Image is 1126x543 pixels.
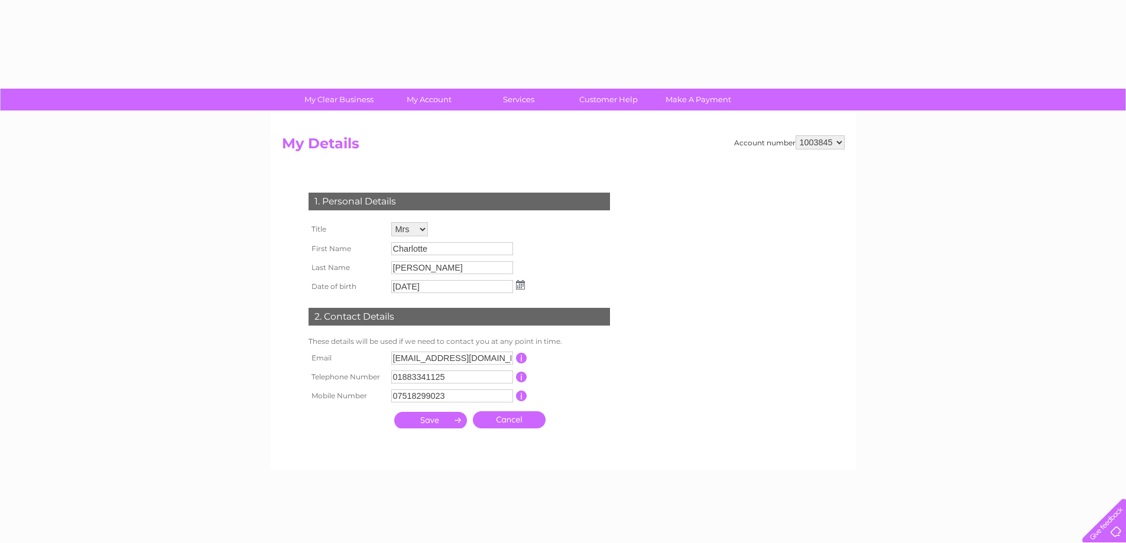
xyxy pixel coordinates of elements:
[309,308,610,326] div: 2. Contact Details
[306,258,388,277] th: Last Name
[516,372,527,382] input: Information
[309,193,610,210] div: 1. Personal Details
[470,89,567,110] a: Services
[650,89,747,110] a: Make A Payment
[306,334,613,349] td: These details will be used if we need to contact you at any point in time.
[306,277,388,296] th: Date of birth
[734,135,845,149] div: Account number
[306,219,388,239] th: Title
[306,368,388,386] th: Telephone Number
[516,353,527,363] input: Information
[306,239,388,258] th: First Name
[380,89,478,110] a: My Account
[306,386,388,405] th: Mobile Number
[560,89,657,110] a: Customer Help
[282,135,845,158] h2: My Details
[306,349,388,368] th: Email
[394,412,467,428] input: Submit
[516,391,527,401] input: Information
[473,411,546,428] a: Cancel
[290,89,388,110] a: My Clear Business
[516,280,525,290] img: ...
